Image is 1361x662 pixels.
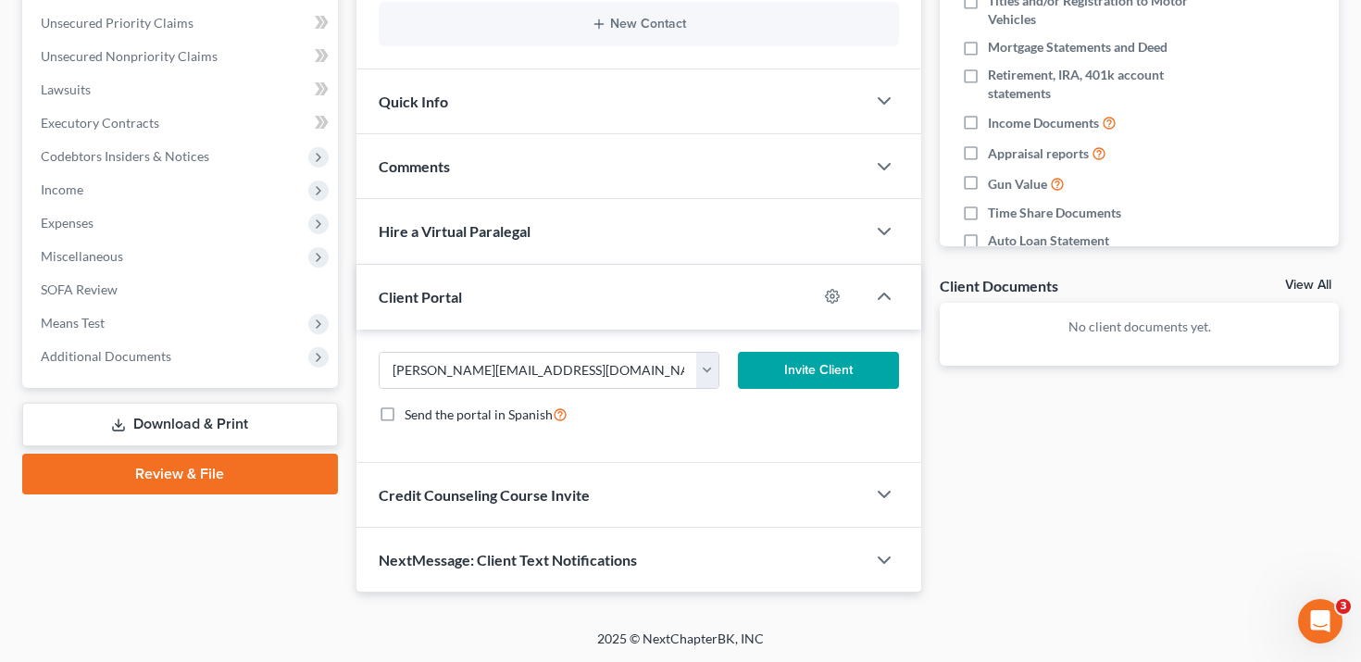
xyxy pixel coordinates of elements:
span: Expenses [41,215,94,231]
a: Download & Print [22,403,338,446]
a: SOFA Review [26,273,338,306]
span: Gun Value [988,175,1047,194]
span: SOFA Review [41,281,118,297]
div: Client Documents [940,276,1058,295]
span: Hire a Virtual Paralegal [379,222,531,240]
span: Lawsuits [41,81,91,97]
button: New Contact [393,17,885,31]
span: Comments [379,157,450,175]
span: 3 [1336,599,1351,614]
button: Invite Client [738,352,899,389]
span: Send the portal in Spanish [405,406,553,422]
a: Lawsuits [26,73,338,106]
span: Unsecured Nonpriority Claims [41,48,218,64]
span: Time Share Documents [988,204,1121,222]
a: Unsecured Nonpriority Claims [26,40,338,73]
span: Means Test [41,315,105,331]
span: Auto Loan Statement [988,231,1109,250]
span: Credit Counseling Course Invite [379,486,590,504]
p: No client documents yet. [955,318,1324,336]
span: Client Portal [379,288,462,306]
span: Appraisal reports [988,144,1089,163]
a: View All [1285,279,1331,292]
span: Additional Documents [41,348,171,364]
span: Quick Info [379,93,448,110]
iframe: Intercom live chat [1298,599,1342,643]
span: Mortgage Statements and Deed [988,38,1167,56]
a: Review & File [22,454,338,494]
span: Unsecured Priority Claims [41,15,194,31]
span: Income [41,181,83,197]
span: Codebtors Insiders & Notices [41,148,209,164]
input: Enter email [380,353,697,388]
a: Executory Contracts [26,106,338,140]
a: Unsecured Priority Claims [26,6,338,40]
span: NextMessage: Client Text Notifications [379,551,637,568]
span: Income Documents [988,114,1099,132]
span: Retirement, IRA, 401k account statements [988,66,1223,103]
span: Miscellaneous [41,248,123,264]
span: Executory Contracts [41,115,159,131]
